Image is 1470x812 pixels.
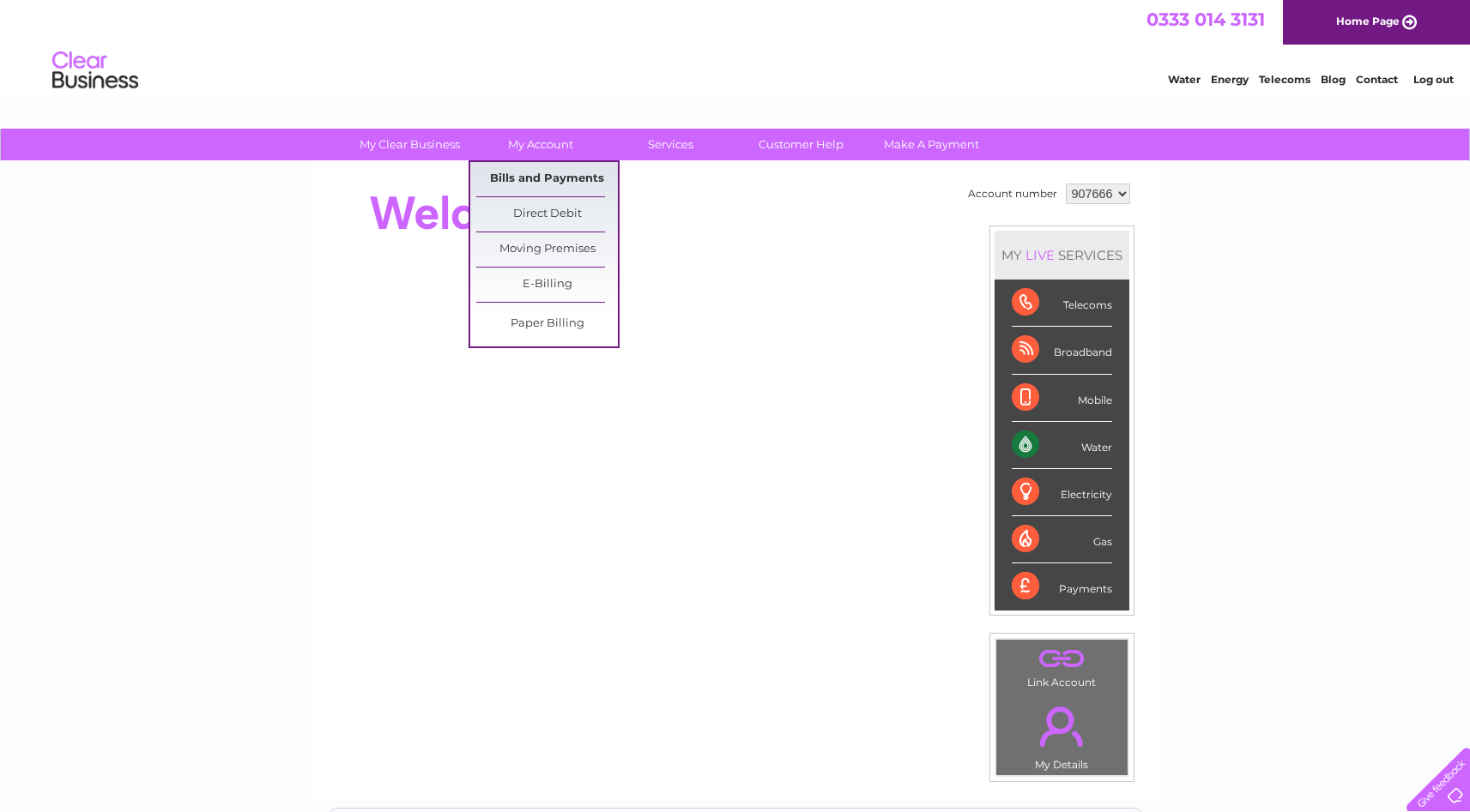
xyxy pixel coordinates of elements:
a: Moving Premises [476,232,618,267]
div: Electricity [1012,469,1112,516]
a: Bills and Payments [476,162,618,196]
a: Blog [1321,73,1346,86]
a: . [1001,644,1123,674]
div: Clear Business is a trading name of Verastar Limited (registered in [GEOGRAPHIC_DATA] No. 3667643... [330,9,1141,83]
a: Customer Help [730,129,872,160]
a: Contact [1356,73,1398,86]
a: Water [1168,73,1201,86]
a: E-Billing [476,268,618,302]
a: . [1001,696,1123,756]
div: Payments [1012,563,1112,610]
div: MY SERVICES [995,231,1129,280]
div: Telecoms [1012,280,1112,327]
td: Account number [964,179,1062,208]
a: Make A Payment [861,129,1002,160]
div: LIVE [1022,247,1058,263]
td: My Details [995,692,1128,776]
a: Telecoms [1259,73,1310,86]
a: Services [600,129,741,160]
a: Energy [1211,73,1249,86]
div: Mobile [1012,375,1112,422]
a: My Account [469,129,611,160]
a: 0333 014 3131 [1146,9,1265,30]
div: Gas [1012,516,1112,563]
a: Paper Billing [476,307,618,341]
a: Direct Debit [476,197,618,232]
img: logo.png [51,45,139,97]
td: Link Account [995,639,1128,693]
div: Water [1012,422,1112,469]
a: Log out [1413,73,1454,86]
div: Broadband [1012,327,1112,374]
a: My Clear Business [339,129,481,160]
